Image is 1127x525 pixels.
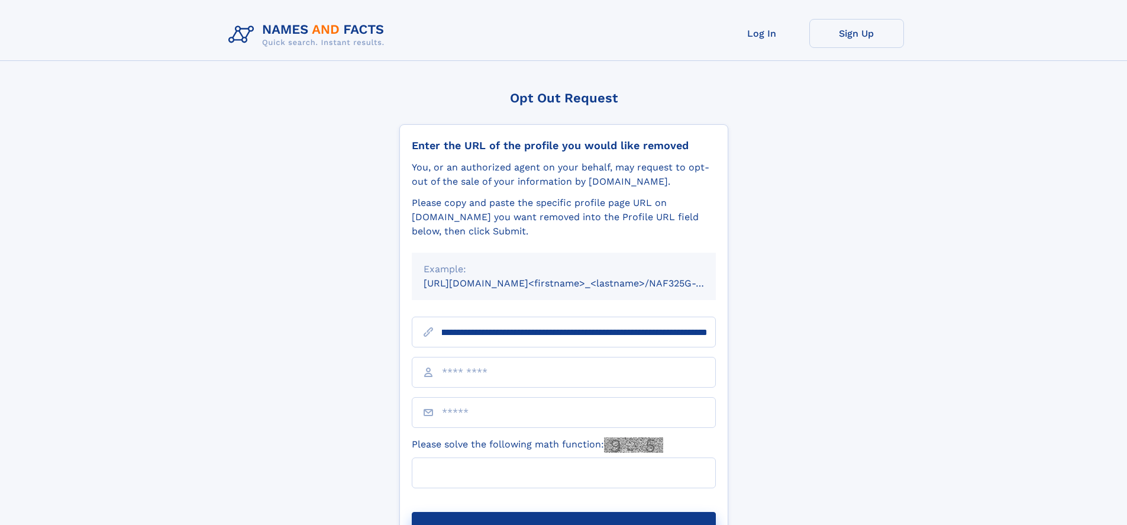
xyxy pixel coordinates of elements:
[412,196,716,239] div: Please copy and paste the specific profile page URL on [DOMAIN_NAME] you want removed into the Pr...
[412,160,716,189] div: You, or an authorized agent on your behalf, may request to opt-out of the sale of your informatio...
[412,139,716,152] div: Enter the URL of the profile you would like removed
[424,278,738,289] small: [URL][DOMAIN_NAME]<firstname>_<lastname>/NAF325G-xxxxxxxx
[715,19,809,48] a: Log In
[399,91,728,105] div: Opt Out Request
[424,262,704,276] div: Example:
[809,19,904,48] a: Sign Up
[412,437,663,453] label: Please solve the following math function:
[224,19,394,51] img: Logo Names and Facts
